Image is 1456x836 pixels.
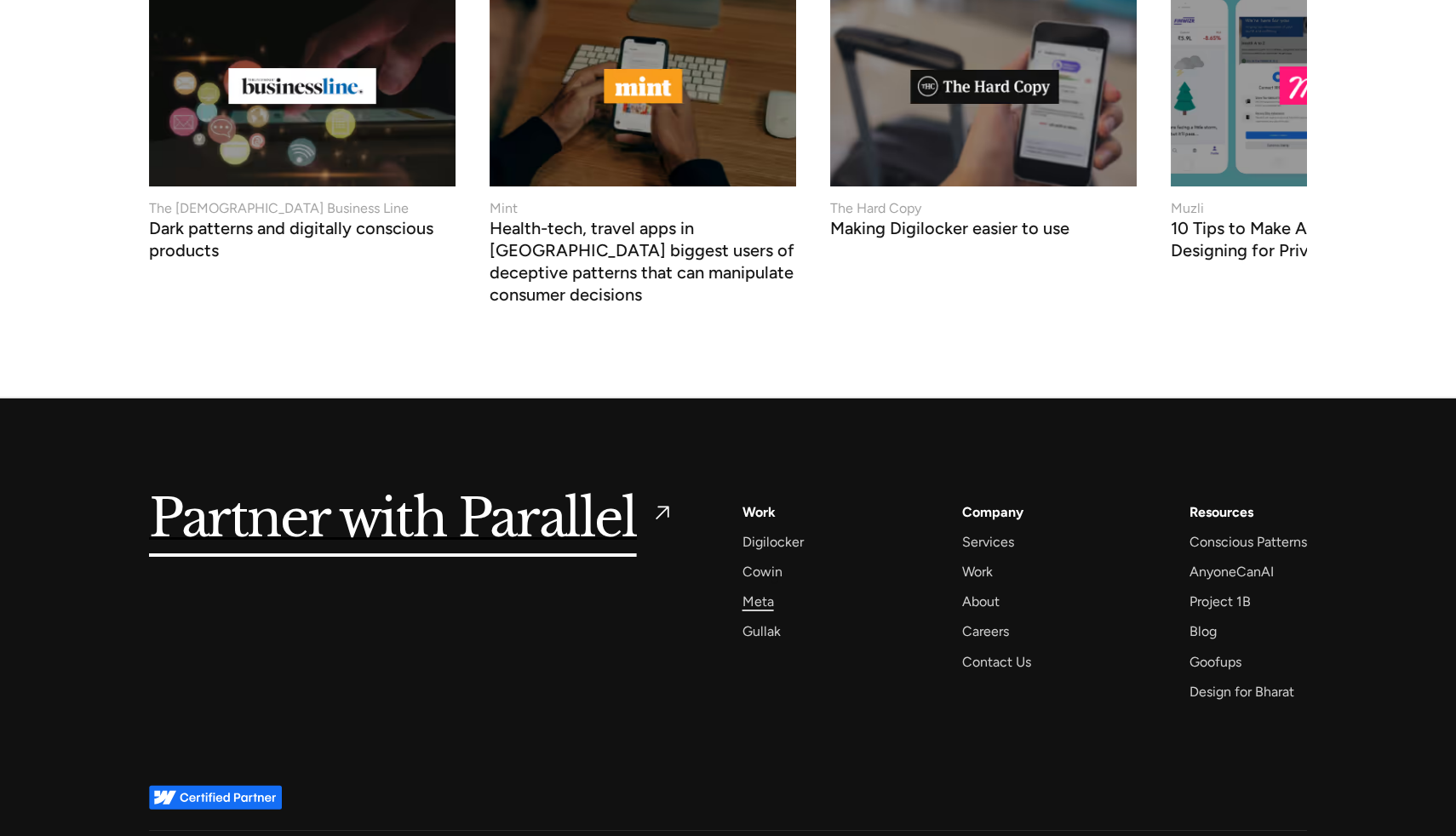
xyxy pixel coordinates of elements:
a: Digilocker [742,530,804,553]
a: Work [742,501,776,524]
a: Gullak [742,620,781,643]
a: Design for Bharat [1189,680,1294,703]
h3: Dark patterns and digitally conscious products [149,222,456,261]
h3: Making Digilocker easier to use [830,222,1069,239]
a: About [962,590,1000,613]
div: Resources [1189,501,1253,524]
a: Meta [742,590,774,613]
div: The [DEMOGRAPHIC_DATA] Business Line [149,198,409,219]
a: Work [962,560,993,583]
h3: Health-tech, travel apps in [GEOGRAPHIC_DATA] biggest users of deceptive patterns that can manipu... [490,222,796,306]
a: Contact Us [962,650,1031,673]
a: Conscious Patterns [1189,530,1307,553]
h5: Partner with Parallel [149,501,637,540]
a: Blog [1189,620,1217,643]
a: AnyoneCanAI [1189,560,1274,583]
div: The Hard Copy [830,198,921,219]
a: Services [962,530,1014,553]
a: Careers [962,620,1009,643]
a: Company [962,501,1023,524]
a: Partner with Parallel [149,501,674,540]
a: Cowin [742,560,782,583]
a: Goofups [1189,650,1241,673]
div: Mint [490,198,518,219]
div: Muzli [1171,198,1204,219]
a: Project 1B [1189,590,1251,613]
